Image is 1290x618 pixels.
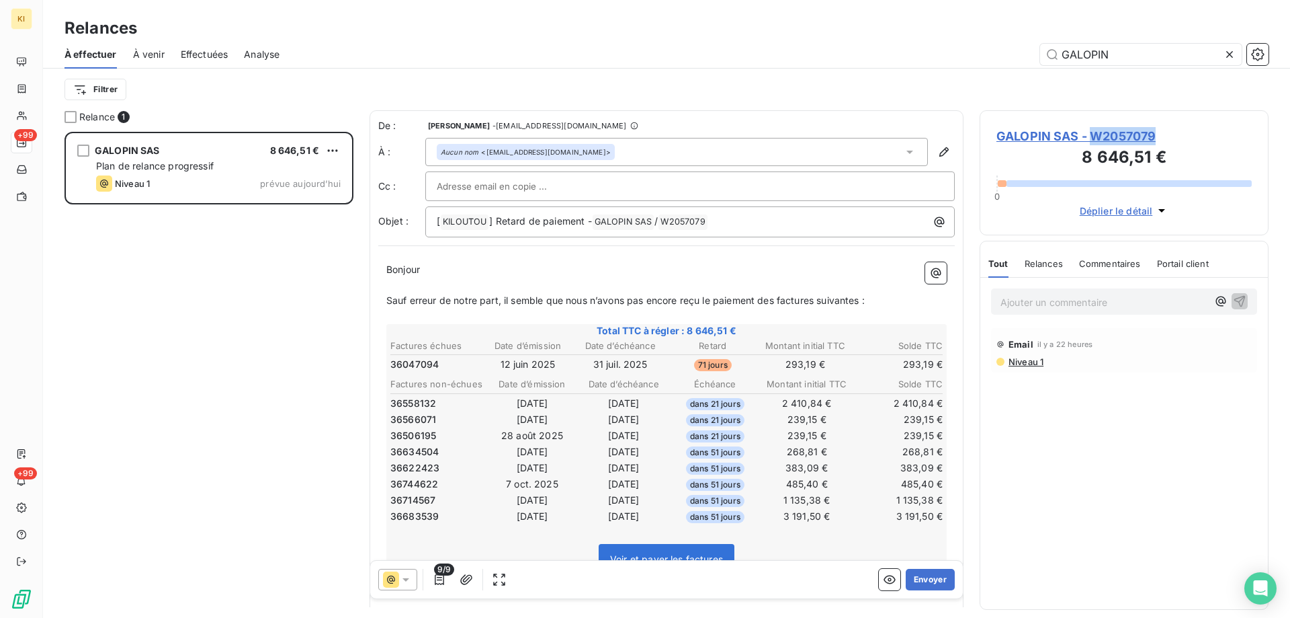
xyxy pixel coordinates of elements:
span: 1 [118,111,130,123]
td: 485,40 € [853,477,943,492]
td: 3 191,50 € [762,509,852,524]
td: 36566071 [390,412,486,427]
label: À : [378,145,425,159]
td: [DATE] [487,493,577,508]
th: Retard [667,339,759,353]
span: De : [378,119,425,132]
td: [DATE] [487,445,577,459]
td: [DATE] [578,428,669,443]
span: 8 646,51 € [270,145,320,156]
span: Total TTC à régler : 8 646,51 € [388,324,945,338]
span: dans 51 jours [686,463,744,475]
h3: Relances [64,16,137,40]
td: [DATE] [487,509,577,524]
td: [DATE] [578,509,669,524]
td: 268,81 € [762,445,852,459]
td: [DATE] [578,396,669,411]
div: <[EMAIL_ADDRESS][DOMAIN_NAME]> [441,147,611,157]
input: Adresse email en copie ... [437,176,581,196]
td: 1 135,38 € [762,493,852,508]
span: Déplier le détail [1080,204,1153,218]
td: 36622423 [390,461,486,475]
td: [DATE] [578,461,669,475]
td: 293,19 € [852,357,943,372]
span: prévue aujourd’hui [260,178,341,189]
td: 239,15 € [762,428,852,443]
span: Niveau 1 [115,178,150,189]
td: [DATE] [487,412,577,427]
span: dans 21 jours [686,430,744,442]
span: dans 51 jours [686,479,744,491]
td: 2 410,84 € [853,396,943,411]
td: 293,19 € [760,357,851,372]
div: grid [64,132,353,618]
span: il y a 22 heures [1037,340,1092,348]
h3: 8 646,51 € [996,145,1252,172]
td: 36506195 [390,428,486,443]
th: Solde TTC [853,377,943,391]
button: Filtrer [64,79,126,100]
span: +99 [14,467,37,479]
span: dans 51 jours [686,447,744,459]
td: [DATE] [578,445,669,459]
td: 485,40 € [762,477,852,492]
div: Open Intercom Messenger [1244,572,1277,605]
td: 7 oct. 2025 [487,477,577,492]
td: 36558132 [390,396,486,411]
td: 36744622 [390,477,486,492]
td: [DATE] [578,477,669,492]
span: Analyse [244,48,279,61]
span: GALOPIN SAS - W2057079 [996,127,1252,145]
td: 31 juil. 2025 [574,357,666,372]
td: 36714567 [390,493,486,508]
span: 9/9 [434,564,454,576]
span: Bonjour [386,264,420,275]
td: 2 410,84 € [762,396,852,411]
td: 1 135,38 € [853,493,943,508]
span: Email [1008,339,1033,350]
span: Plan de relance progressif [96,160,214,171]
span: À venir [133,48,165,61]
button: Déplier le détail [1076,203,1173,219]
img: Logo LeanPay [11,588,32,610]
th: Factures non-échues [390,377,486,391]
span: Objet : [378,215,408,227]
span: - [EMAIL_ADDRESS][DOMAIN_NAME] [492,122,626,130]
td: 268,81 € [853,445,943,459]
td: 36634504 [390,445,486,459]
td: 3 191,50 € [853,509,943,524]
span: 0 [994,191,1000,202]
td: [DATE] [487,461,577,475]
th: Date d’échéance [574,339,666,353]
em: Aucun nom [441,147,478,157]
td: 36683539 [390,509,486,524]
label: Cc : [378,180,425,193]
td: [DATE] [578,412,669,427]
div: KI [11,8,32,30]
span: dans 21 jours [686,414,744,426]
span: GALOPIN SAS [95,145,160,156]
span: dans 51 jours [686,495,744,507]
span: GALOPIN SAS [593,215,654,230]
td: 239,15 € [853,428,943,443]
span: Relances [1025,258,1063,269]
span: dans 21 jours [686,398,744,410]
th: Date d’émission [487,377,577,391]
td: [DATE] [487,396,577,411]
span: ] Retard de paiement - [489,215,591,227]
td: 28 août 2025 [487,428,577,443]
span: Niveau 1 [1007,356,1043,367]
span: Tout [988,258,1008,269]
span: W2057079 [658,215,707,230]
th: Date d’émission [482,339,574,353]
th: Montant initial TTC [760,339,851,353]
th: Factures échues [390,339,481,353]
span: +99 [14,129,37,141]
span: Sauf erreur de notre part, il semble que nous n’avons pas encore reçu le paiement des factures su... [386,295,865,306]
span: dans 51 jours [686,511,744,523]
span: Portail client [1157,258,1209,269]
span: 36047094 [390,358,439,371]
td: 12 juin 2025 [482,357,574,372]
span: À effectuer [64,48,117,61]
td: 383,09 € [762,461,852,475]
